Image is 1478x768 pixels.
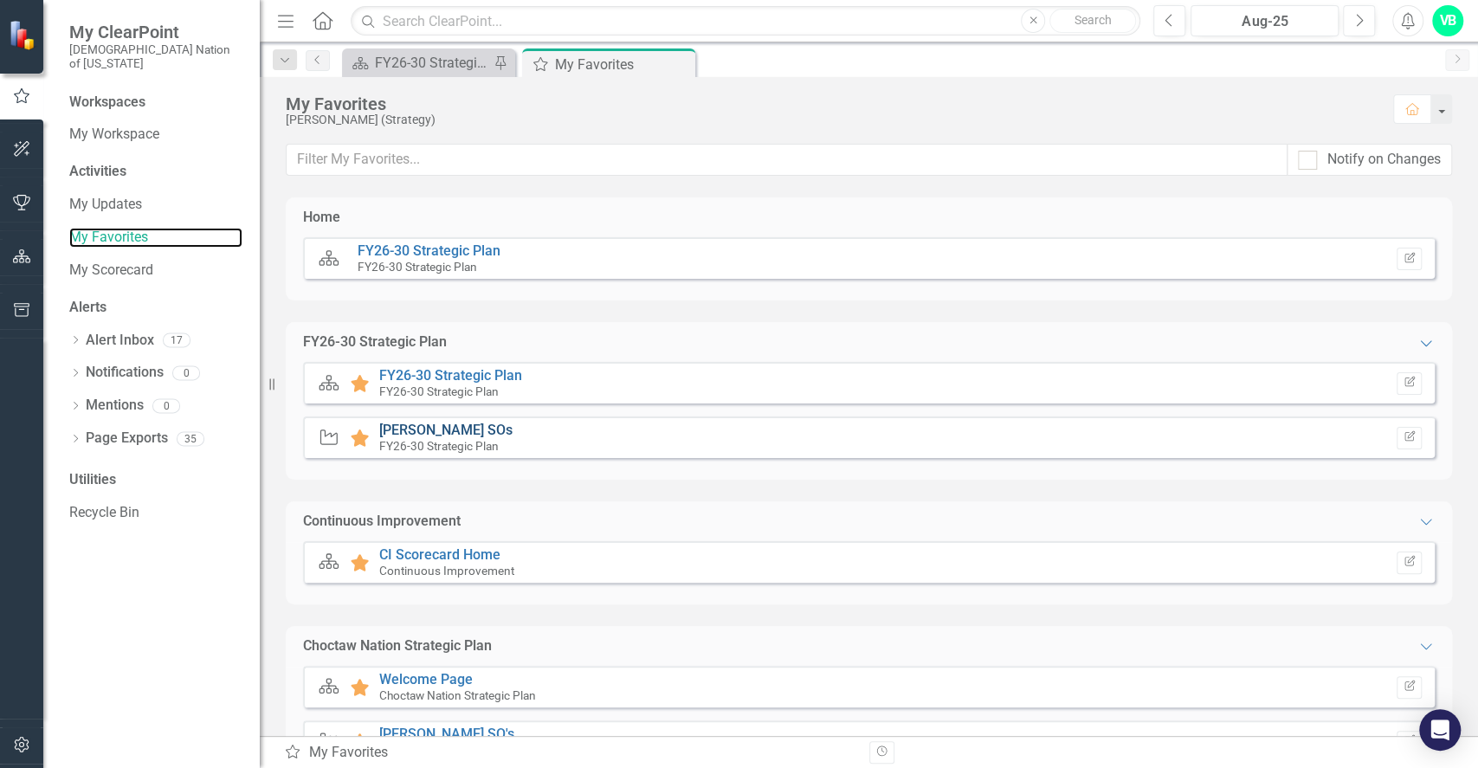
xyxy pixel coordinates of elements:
div: Open Intercom Messenger [1419,709,1461,751]
div: My Favorites [286,94,1376,113]
div: Workspaces [69,93,145,113]
input: Filter My Favorites... [286,144,1288,176]
div: 0 [172,365,200,380]
a: My Workspace [69,125,242,145]
div: Continuous Improvement [303,512,461,532]
div: Activities [69,162,242,182]
a: CI Scorecard Home [379,546,500,563]
a: FY26-30 Strategic Plan [358,242,500,259]
div: Aug-25 [1197,11,1333,32]
a: FY26-30 Strategic Plan [346,52,489,74]
div: My Favorites [284,743,855,763]
small: FY26-30 Strategic Plan [379,384,499,398]
a: My Updates [69,195,242,215]
button: Set Home Page [1397,248,1422,270]
a: Mentions [86,396,144,416]
button: Aug-25 [1191,5,1339,36]
span: My ClearPoint [69,22,242,42]
small: Continuous Improvement [379,564,514,578]
a: My Favorites [69,228,242,248]
div: 35 [177,431,204,446]
a: FY26-30 Strategic Plan [379,367,522,384]
div: My Favorites [555,54,691,75]
div: FY26-30 Strategic Plan [375,52,489,74]
div: 0 [152,398,180,413]
small: Choctaw Nation Strategic Plan [379,688,536,702]
div: Home [303,208,340,228]
div: Notify on Changes [1327,150,1441,170]
div: [PERSON_NAME] (Strategy) [286,113,1376,126]
a: Notifications [86,363,164,383]
button: Search [1049,9,1136,33]
a: Welcome Page [379,671,473,687]
span: Search [1075,13,1112,27]
img: ClearPoint Strategy [9,19,39,49]
a: Alert Inbox [86,331,154,351]
div: Choctaw Nation Strategic Plan [303,636,492,656]
a: Page Exports [86,429,168,449]
div: 17 [163,333,190,348]
a: Recycle Bin [69,503,242,523]
small: FY26-30 Strategic Plan [358,260,477,274]
div: Alerts [69,298,242,318]
input: Search ClearPoint... [351,6,1140,36]
a: My Scorecard [69,261,242,281]
div: FY26-30 Strategic Plan [303,332,447,352]
a: [PERSON_NAME] SO's [379,726,514,742]
small: FY26-30 Strategic Plan [379,439,499,453]
div: Utilities [69,470,242,490]
button: VB [1432,5,1463,36]
a: [PERSON_NAME] SOs [379,422,513,438]
small: [DEMOGRAPHIC_DATA] Nation of [US_STATE] [69,42,242,71]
